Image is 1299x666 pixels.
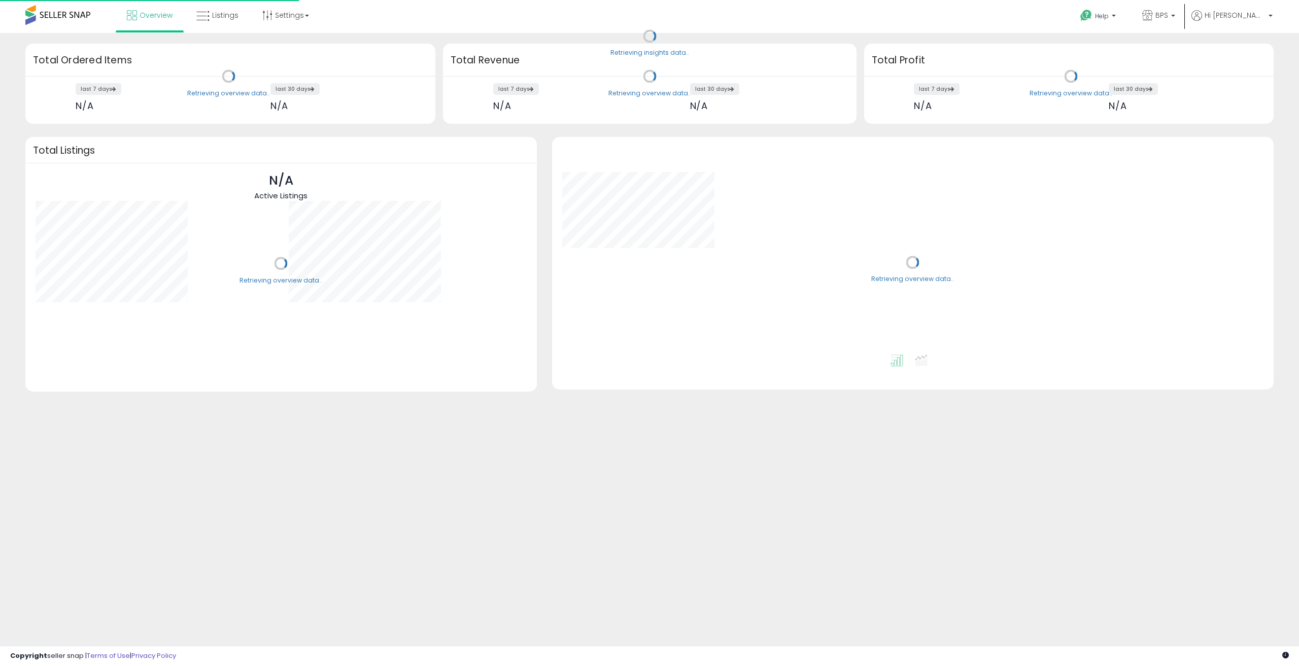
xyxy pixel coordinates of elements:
div: Retrieving overview data.. [187,89,270,98]
span: Help [1095,12,1109,20]
div: Retrieving overview data.. [240,276,322,285]
a: Help [1072,2,1126,33]
div: Retrieving overview data.. [871,275,954,284]
a: Hi [PERSON_NAME] [1191,10,1273,33]
span: Overview [140,10,173,20]
div: Retrieving overview data.. [1030,89,1112,98]
i: Get Help [1080,9,1092,22]
div: Retrieving overview data.. [608,89,691,98]
span: BPS [1155,10,1168,20]
span: Listings [212,10,238,20]
span: Hi [PERSON_NAME] [1205,10,1266,20]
